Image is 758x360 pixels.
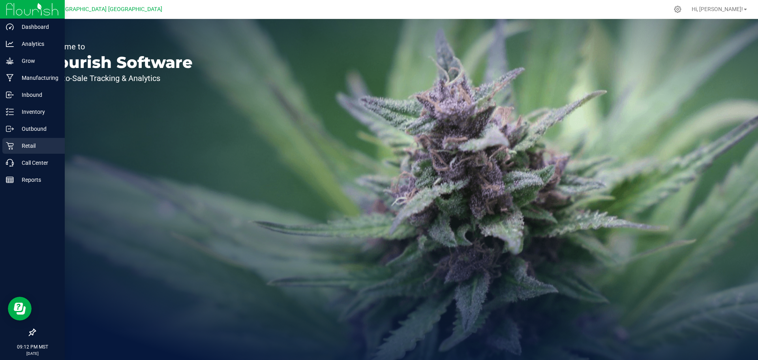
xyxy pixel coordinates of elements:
inline-svg: Manufacturing [6,74,14,82]
p: Inventory [14,107,61,117]
span: Hi, [PERSON_NAME]! [692,6,743,12]
p: Welcome to [43,43,193,51]
p: Analytics [14,39,61,49]
inline-svg: Inventory [6,108,14,116]
p: Inbound [14,90,61,100]
p: Manufacturing [14,73,61,83]
span: [US_STATE][GEOGRAPHIC_DATA] [GEOGRAPHIC_DATA] [23,6,162,13]
inline-svg: Analytics [6,40,14,48]
iframe: Resource center [8,297,32,320]
p: Outbound [14,124,61,134]
p: Flourish Software [43,55,193,70]
p: Retail [14,141,61,151]
inline-svg: Outbound [6,125,14,133]
inline-svg: Inbound [6,91,14,99]
inline-svg: Call Center [6,159,14,167]
p: Grow [14,56,61,66]
inline-svg: Reports [6,176,14,184]
p: Call Center [14,158,61,168]
div: Manage settings [673,6,683,13]
inline-svg: Grow [6,57,14,65]
p: 09:12 PM MST [4,343,61,351]
p: Seed-to-Sale Tracking & Analytics [43,74,193,82]
p: Reports [14,175,61,185]
p: Dashboard [14,22,61,32]
inline-svg: Dashboard [6,23,14,31]
p: [DATE] [4,351,61,356]
inline-svg: Retail [6,142,14,150]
